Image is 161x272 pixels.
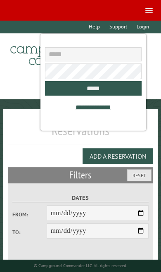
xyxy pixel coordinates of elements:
[8,37,111,69] img: Campground Commander
[12,228,46,236] label: To:
[105,21,131,33] a: Support
[12,193,149,203] label: Dates
[8,122,153,145] h1: Reservations
[8,167,153,183] h2: Filters
[127,169,152,181] button: Reset
[133,21,153,33] a: Login
[12,211,46,218] label: From:
[34,263,127,268] small: © Campground Commander LLC. All rights reserved.
[83,148,153,164] button: Add a Reservation
[85,21,104,33] a: Help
